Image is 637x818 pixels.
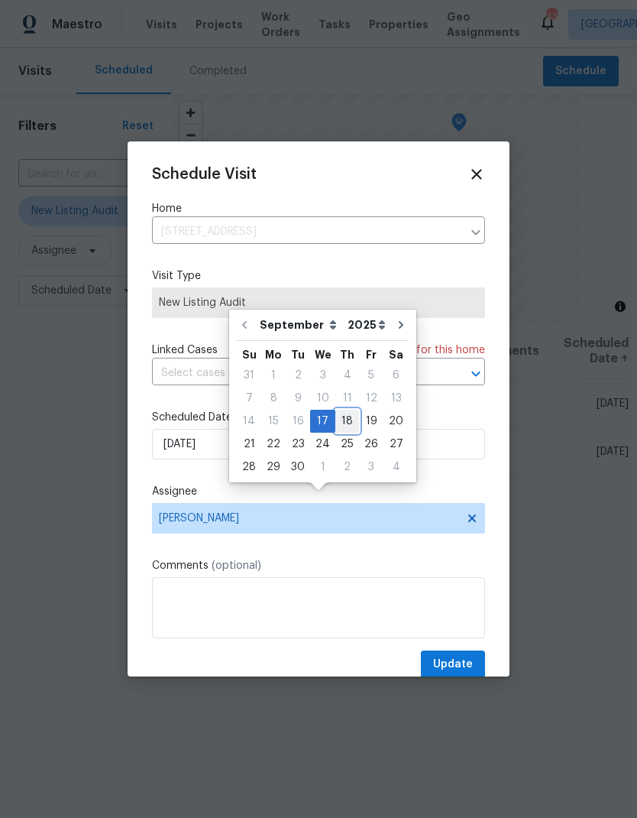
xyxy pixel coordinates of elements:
button: Go to previous month [233,310,256,340]
div: Tue Sep 30 2025 [286,456,310,479]
div: Mon Sep 01 2025 [261,364,286,387]
div: Thu Sep 11 2025 [335,387,359,410]
span: [PERSON_NAME] [159,512,458,524]
div: Tue Sep 02 2025 [286,364,310,387]
label: Home [152,201,485,216]
div: Sat Sep 06 2025 [383,364,409,387]
input: Select cases [152,362,442,385]
div: Fri Sep 05 2025 [359,364,383,387]
div: 30 [286,456,310,478]
div: 13 [383,388,409,409]
div: 23 [286,433,310,455]
div: 1 [261,365,286,386]
div: 19 [359,411,383,432]
div: 4 [383,456,409,478]
abbr: Tuesday [291,349,305,360]
div: 20 [383,411,409,432]
div: 29 [261,456,286,478]
div: Sat Sep 27 2025 [383,433,409,456]
div: 10 [310,388,335,409]
label: Visit Type [152,268,485,284]
abbr: Saturday [389,349,403,360]
select: Year [344,313,390,336]
div: 11 [335,388,359,409]
abbr: Friday [366,349,377,360]
div: Sat Sep 20 2025 [383,410,409,433]
label: Comments [152,558,485,573]
div: Wed Sep 24 2025 [310,433,335,456]
label: Scheduled Date [152,410,485,425]
select: Month [256,313,344,336]
div: 28 [237,456,261,478]
span: New Listing Audit [159,295,478,310]
div: 26 [359,433,383,455]
div: Tue Sep 09 2025 [286,387,310,410]
div: Sun Sep 07 2025 [237,387,261,410]
div: Thu Sep 18 2025 [335,410,359,433]
div: Mon Sep 29 2025 [261,456,286,479]
div: Tue Sep 23 2025 [286,433,310,456]
span: (optional) [212,560,261,571]
div: 18 [335,411,359,432]
span: Schedule Visit [152,167,257,182]
div: Sun Sep 28 2025 [237,456,261,479]
div: 17 [310,411,335,432]
abbr: Wednesday [315,349,331,360]
input: Enter in an address [152,220,462,244]
div: Mon Sep 15 2025 [261,410,286,433]
button: Go to next month [390,310,412,340]
abbr: Thursday [340,349,354,360]
div: Thu Sep 25 2025 [335,433,359,456]
div: 21 [237,433,261,455]
abbr: Sunday [242,349,257,360]
div: Wed Oct 01 2025 [310,456,335,479]
span: Update [433,655,473,674]
div: 5 [359,365,383,386]
div: Wed Sep 10 2025 [310,387,335,410]
div: 12 [359,388,383,409]
div: Mon Sep 22 2025 [261,433,286,456]
div: Sat Sep 13 2025 [383,387,409,410]
label: Assignee [152,484,485,499]
div: 1 [310,456,335,478]
div: 24 [310,433,335,455]
div: Fri Sep 12 2025 [359,387,383,410]
div: Sun Sep 14 2025 [237,410,261,433]
div: Sun Aug 31 2025 [237,364,261,387]
div: Wed Sep 17 2025 [310,410,335,433]
div: 2 [335,456,359,478]
div: 2 [286,365,310,386]
div: 9 [286,388,310,409]
div: 16 [286,411,310,432]
div: Sun Sep 21 2025 [237,433,261,456]
div: 25 [335,433,359,455]
button: Update [421,651,485,679]
div: Thu Oct 02 2025 [335,456,359,479]
span: Close [468,166,485,183]
div: Tue Sep 16 2025 [286,410,310,433]
div: Fri Sep 19 2025 [359,410,383,433]
div: 8 [261,388,286,409]
div: 31 [237,365,261,386]
input: M/D/YYYY [152,429,485,459]
div: Thu Sep 04 2025 [335,364,359,387]
div: Fri Sep 26 2025 [359,433,383,456]
div: 4 [335,365,359,386]
div: 27 [383,433,409,455]
div: 7 [237,388,261,409]
div: Mon Sep 08 2025 [261,387,286,410]
button: Open [465,363,487,385]
div: 15 [261,411,286,432]
div: 14 [237,411,261,432]
div: Sat Oct 04 2025 [383,456,409,479]
div: Fri Oct 03 2025 [359,456,383,479]
div: 22 [261,433,286,455]
div: 3 [310,365,335,386]
div: Wed Sep 03 2025 [310,364,335,387]
div: 3 [359,456,383,478]
div: 6 [383,365,409,386]
span: Linked Cases [152,342,218,358]
abbr: Monday [265,349,282,360]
